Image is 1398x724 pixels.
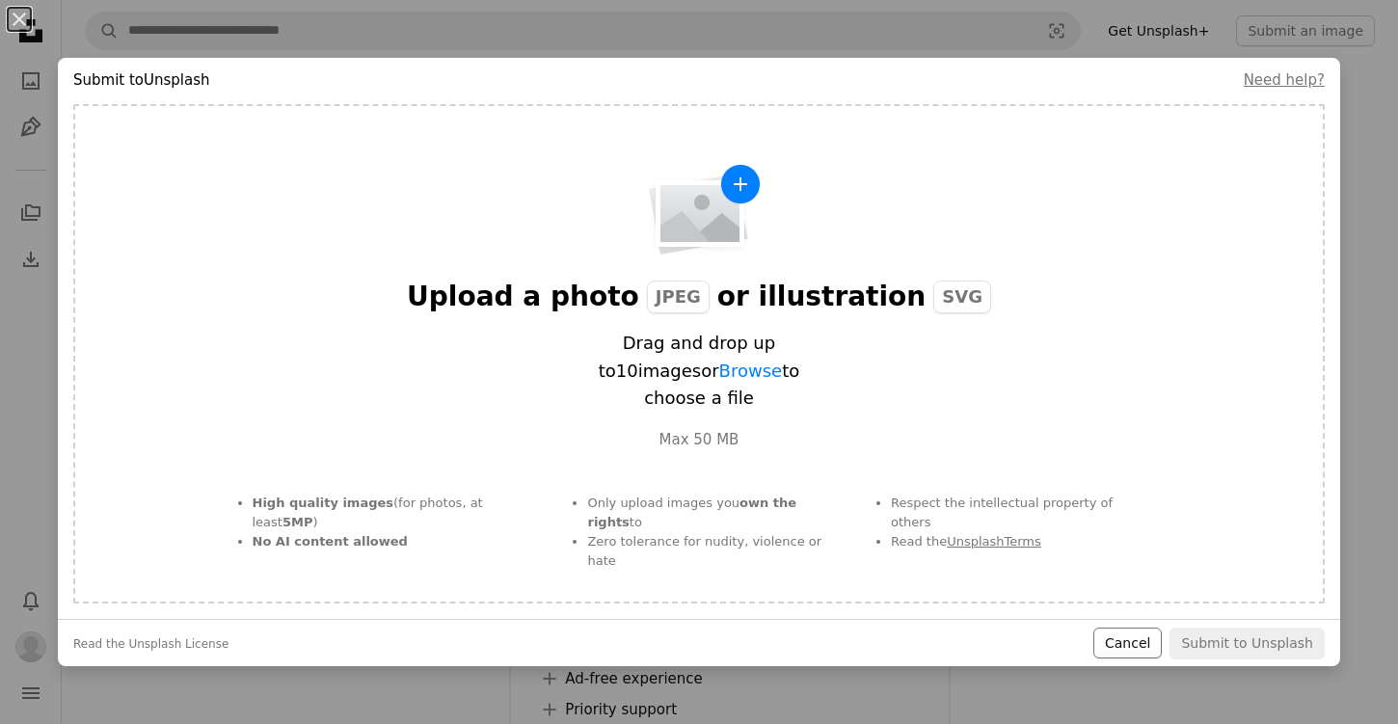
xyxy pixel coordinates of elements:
a: Need help? [1244,71,1325,89]
span: Drag and drop up to 10 images or to choose a file [569,330,829,413]
a: Read the Unsplash License [73,637,229,653]
li: (for photos, at least ) [253,494,550,532]
strong: High quality images [253,496,394,510]
li: Read the [891,532,1154,551]
div: Max 50 MB [659,428,739,451]
div: Upload a photo or illustration [407,280,991,314]
strong: 5 MP [282,515,313,529]
strong: No AI content allowed [253,534,408,549]
li: Zero tolerance for nudity, violence or hate [587,532,852,571]
li: Respect the intellectual property of others [891,494,1154,532]
span: JPEG [647,281,710,313]
button: Cancel [1093,628,1162,658]
h4: Submit to Unsplash [73,68,210,92]
span: Browse [719,361,783,381]
button: Submit to Unsplash [1169,628,1325,658]
span: SVG [933,281,991,313]
a: UnsplashTerms [947,534,1041,549]
li: Only upload images you to [587,494,852,532]
button: Upload a photoJPEGor illustrationSVGDrag and drop up to10imagesorBrowseto choose a fileMax 50 MB [407,164,991,451]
